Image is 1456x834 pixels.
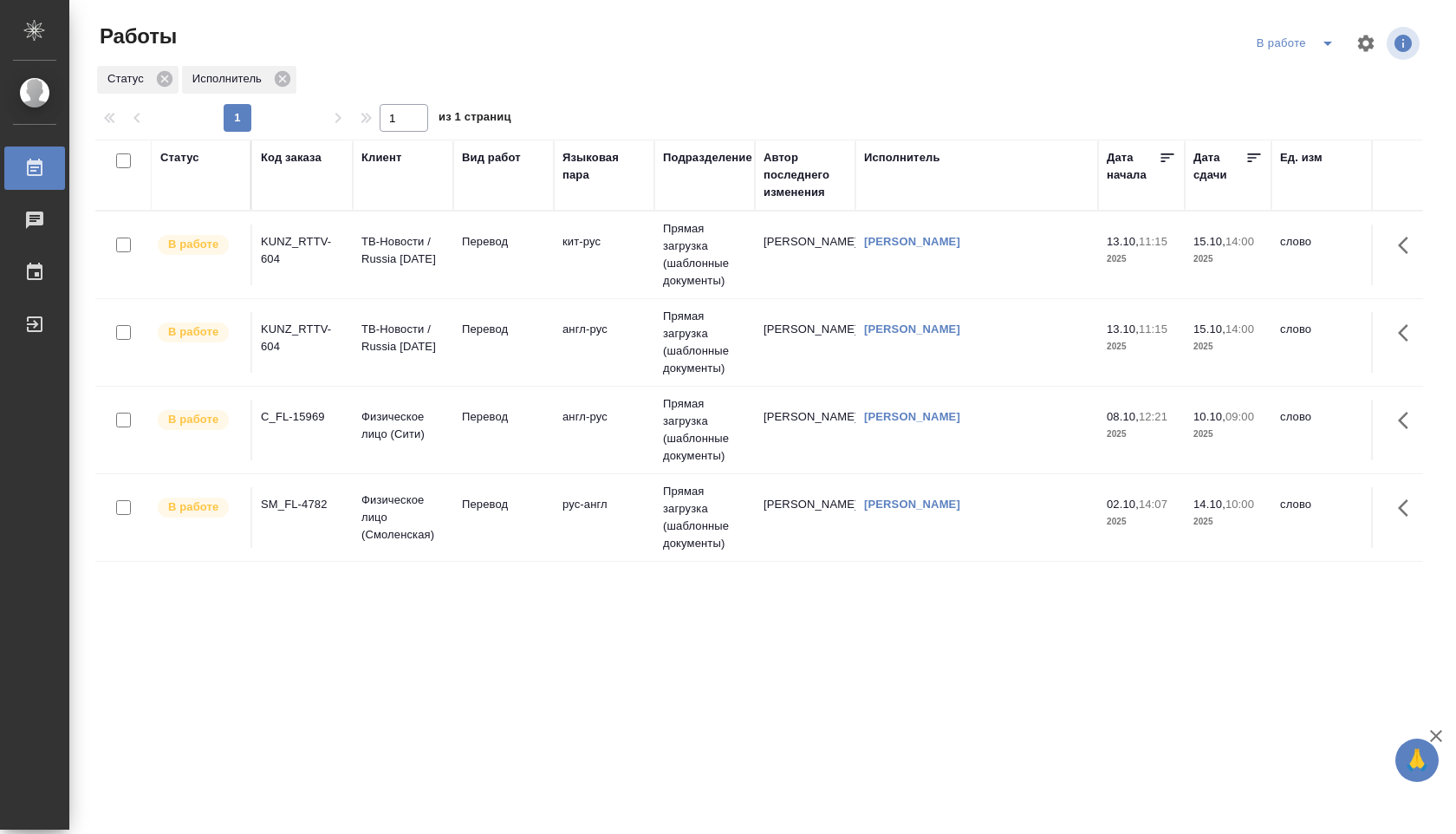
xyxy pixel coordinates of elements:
[1193,323,1225,336] p: 15.10,
[1193,513,1263,531] p: 2025
[182,66,296,94] div: Исполнитель
[1193,498,1225,511] p: 14.10,
[1280,149,1323,166] div: Ед. изм
[1193,426,1263,443] p: 2025
[1345,23,1387,64] span: Настроить таблицу
[554,312,654,373] td: англ-рус
[1139,498,1167,511] p: 14:07
[1139,410,1167,423] p: 12:21
[1395,739,1439,782] button: 🙏
[168,411,218,428] p: В работе
[654,387,755,473] td: Прямая загрузка (шаблонные документы)
[764,149,847,201] div: Автор последнего изменения
[654,474,755,561] td: Прямая загрузка (шаблонные документы)
[462,149,521,166] div: Вид работ
[864,410,960,423] a: [PERSON_NAME]
[562,149,646,184] div: Языковая пара
[156,321,242,344] div: Исполнитель выполняет работу
[1388,487,1429,529] button: Здесь прячутся важные кнопки
[1225,323,1254,336] p: 14:00
[1388,400,1429,441] button: Здесь прячутся важные кнопки
[755,312,855,373] td: [PERSON_NAME]
[1107,513,1176,531] p: 2025
[156,233,242,257] div: Исполнитель выполняет работу
[261,321,344,355] div: KUNZ_RTTV-604
[160,149,199,166] div: Статус
[1388,312,1429,354] button: Здесь прячутся важные кнопки
[1252,29,1345,57] div: split button
[654,299,755,386] td: Прямая загрузка (шаблонные документы)
[97,66,179,94] div: Статус
[462,496,545,513] p: Перевод
[361,233,445,268] p: ТВ-Новости / Russia [DATE]
[1107,426,1176,443] p: 2025
[864,323,960,336] a: [PERSON_NAME]
[1225,410,1254,423] p: 09:00
[1139,235,1167,248] p: 11:15
[663,149,752,166] div: Подразделение
[168,498,218,516] p: В работе
[1193,338,1263,355] p: 2025
[864,235,960,248] a: [PERSON_NAME]
[95,23,177,50] span: Работы
[864,498,960,511] a: [PERSON_NAME]
[1107,410,1139,423] p: 08.10,
[755,225,855,285] td: [PERSON_NAME]
[554,400,654,460] td: англ-рус
[1387,27,1423,60] span: Посмотреть информацию
[1193,410,1225,423] p: 10.10,
[107,70,150,88] p: Статус
[1388,225,1429,266] button: Здесь прячутся важные кнопки
[1402,742,1432,779] span: 🙏
[156,408,242,432] div: Исполнитель выполняет работу
[439,107,511,132] span: из 1 страниц
[1107,338,1176,355] p: 2025
[554,487,654,548] td: рус-англ
[1107,149,1159,184] div: Дата начала
[1193,235,1225,248] p: 15.10,
[261,408,344,426] div: C_FL-15969
[864,149,940,166] div: Исполнитель
[1193,251,1263,268] p: 2025
[1271,312,1372,373] td: слово
[1225,498,1254,511] p: 10:00
[1107,498,1139,511] p: 02.10,
[192,70,268,88] p: Исполнитель
[361,492,445,544] p: Физическое лицо (Смоленская)
[361,408,445,443] p: Физическое лицо (Сити)
[1193,149,1245,184] div: Дата сдачи
[462,233,545,251] p: Перевод
[1271,225,1372,285] td: слово
[755,487,855,548] td: [PERSON_NAME]
[755,400,855,460] td: [PERSON_NAME]
[554,225,654,285] td: кит-рус
[462,408,545,426] p: Перевод
[1271,487,1372,548] td: слово
[1225,235,1254,248] p: 14:00
[1107,251,1176,268] p: 2025
[1271,400,1372,460] td: слово
[261,233,344,268] div: KUNZ_RTTV-604
[168,323,218,341] p: В работе
[654,212,755,298] td: Прямая загрузка (шаблонные документы)
[462,321,545,338] p: Перевод
[1139,323,1167,336] p: 11:15
[168,236,218,253] p: В работе
[261,496,344,513] div: SM_FL-4782
[361,149,401,166] div: Клиент
[156,496,242,519] div: Исполнитель выполняет работу
[361,321,445,355] p: ТВ-Новости / Russia [DATE]
[261,149,322,166] div: Код заказа
[1107,235,1139,248] p: 13.10,
[1107,323,1139,336] p: 13.10,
